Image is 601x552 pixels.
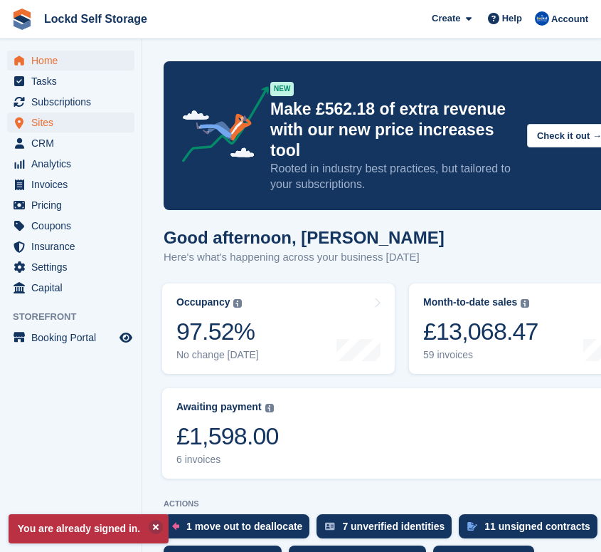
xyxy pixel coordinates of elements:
a: menu [7,195,134,215]
img: contract_signature_icon-13c848040528278c33f63329250d36e43548de30e8caae1d1a13099fd9432cc5.svg [467,522,477,531]
a: menu [7,133,134,153]
a: menu [7,113,134,132]
a: menu [7,51,134,71]
span: Insurance [31,236,117,256]
div: £1,598.00 [176,422,279,451]
span: Coupons [31,216,117,236]
span: Tasks [31,71,117,91]
div: Month-to-date sales [423,296,517,308]
span: Settings [31,257,117,277]
span: Subscriptions [31,92,117,112]
div: No change [DATE] [176,349,259,361]
span: Storefront [13,310,142,324]
div: £13,068.47 [423,317,538,346]
a: Lockd Self Storage [38,7,153,31]
div: Awaiting payment [176,401,262,413]
div: 1 move out to deallocate [186,521,302,532]
div: 7 unverified identities [342,521,445,532]
span: Invoices [31,175,117,194]
p: Rooted in industry best practices, but tailored to your subscriptions. [270,161,516,192]
img: price-adjustments-announcement-icon-8257ccfd72463d97f412b2fc003d46551f7dbcb40ab6d574587a9cd5c0d94... [170,86,270,167]
div: 11 unsigned contracts [484,521,590,532]
div: NEW [270,82,294,96]
a: 1 move out to deallocate [164,514,317,546]
img: verify_identity-adf6edd0f0f0b5bbfe63781bf79b02c33cf7c696d77639b501bdc392416b5a36.svg [325,522,335,531]
img: stora-icon-8386f47178a22dfd0bd8f6a31ec36ba5ce8667c1dd55bd0f319d3a0aa187defe.svg [11,9,33,30]
p: Here's what's happening across your business [DATE] [164,249,445,266]
p: Make £562.18 of extra revenue with our new price increases tool [270,99,516,161]
p: You are already signed in. [9,514,169,543]
span: Help [502,11,522,26]
a: menu [7,216,134,236]
a: menu [7,71,134,91]
a: menu [7,154,134,174]
span: CRM [31,133,117,153]
a: menu [7,278,134,298]
span: Home [31,51,117,71]
div: Occupancy [176,296,230,308]
img: icon-info-grey-7440780725fd019a000dd9b08b2336e03edf1995a4989e88bcd33f0948082b44.svg [233,299,242,308]
div: 97.52% [176,317,259,346]
a: menu [7,175,134,194]
img: icon-info-grey-7440780725fd019a000dd9b08b2336e03edf1995a4989e88bcd33f0948082b44.svg [521,299,529,308]
h1: Good afternoon, [PERSON_NAME] [164,228,445,247]
a: menu [7,328,134,348]
a: menu [7,257,134,277]
a: Preview store [117,329,134,346]
a: 7 unverified identities [317,514,459,546]
span: Capital [31,278,117,298]
img: Jonny Bleach [535,11,549,26]
span: Sites [31,113,117,132]
span: Account [551,12,588,26]
span: Booking Portal [31,328,117,348]
a: menu [7,236,134,256]
a: Occupancy 97.52% No change [DATE] [162,283,395,374]
a: menu [7,92,134,112]
div: 59 invoices [423,349,538,361]
img: icon-info-grey-7440780725fd019a000dd9b08b2336e03edf1995a4989e88bcd33f0948082b44.svg [265,404,274,412]
img: move_outs_to_deallocate_icon-f764333ba52eb49d3ac5e1228854f67142a1ed5810a6f6cc68b1a99e826820c5.svg [172,522,179,531]
span: Analytics [31,154,117,174]
div: 6 invoices [176,454,279,466]
span: Create [432,11,460,26]
span: Pricing [31,195,117,215]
